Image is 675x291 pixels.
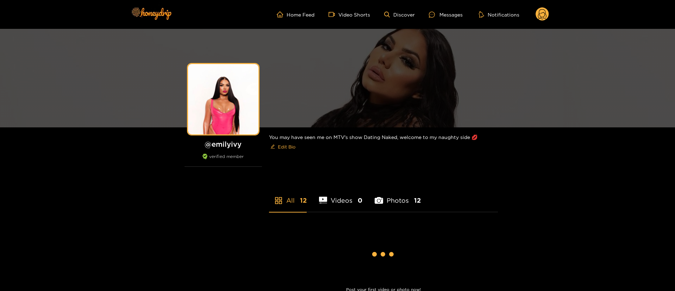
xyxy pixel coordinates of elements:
button: editEdit Bio [269,141,297,152]
a: Video Shorts [329,11,370,18]
span: edit [270,144,275,150]
span: 12 [300,196,307,205]
li: All [269,180,307,212]
li: Photos [375,180,421,212]
button: Notifications [477,11,521,18]
div: You may have seen me on MTV's show Dating Naked, welcome to my naughty side 💋 [269,127,498,158]
span: appstore [274,196,283,205]
span: video-camera [329,11,338,18]
span: home [277,11,287,18]
div: Messages [429,11,463,19]
a: Home Feed [277,11,314,18]
span: 12 [414,196,421,205]
div: verified member [185,154,262,167]
li: Videos [319,180,363,212]
a: Discover [384,12,415,18]
span: 0 [358,196,362,205]
h1: @ emilyivy [185,140,262,148]
span: Edit Bio [278,143,295,150]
